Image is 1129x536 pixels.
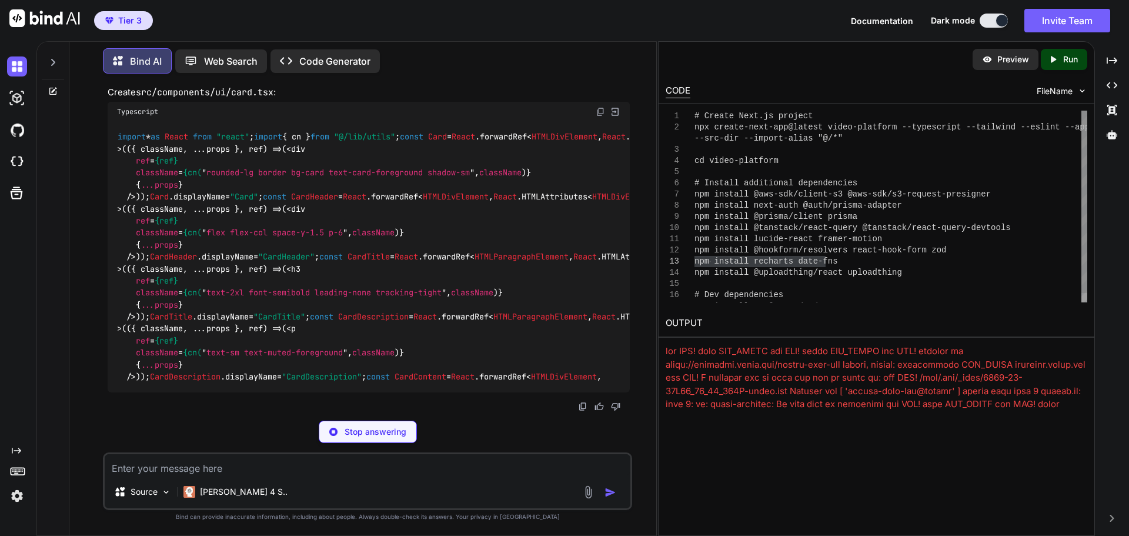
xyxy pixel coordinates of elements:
img: like [594,402,604,411]
p: Stop answering [345,426,406,438]
span: React [573,251,597,262]
span: -presigner [941,189,991,199]
button: premiumTier 3 [94,11,153,30]
img: premium [105,17,113,24]
div: 15 [666,278,679,289]
span: ref [136,215,150,226]
span: rounded-lg [206,168,253,178]
span: import [254,132,282,142]
span: Typescript [117,107,158,116]
span: HTMLDivElement [532,132,597,142]
span: {ref} [155,275,178,286]
span: ...props [141,299,178,310]
span: ref [136,335,150,346]
span: < = = " ", )} { } /> [117,144,531,202]
span: flex [206,228,225,238]
span: CardTitle [348,251,390,262]
p: Run [1063,54,1078,65]
span: { className, ...props }, ref [131,324,263,334]
p: Bind can provide inaccurate information, including about people. Always double-check its answers.... [103,512,632,521]
span: npm install lucide-react framer-motion [694,234,882,244]
img: Bind AI [9,9,80,27]
span: {cn( [183,168,202,178]
span: { className, ...props }, ref [131,144,263,154]
span: # Install additional dependencies [694,178,857,188]
span: npm install @prisma/client prisma [694,212,857,221]
span: "CardDescription" [282,371,362,382]
span: {ref} [155,215,178,226]
div: 14 [666,267,679,278]
div: 1 [666,111,679,122]
p: Create : [108,86,630,99]
p: [PERSON_NAME] 4 S.. [200,486,288,498]
span: npm install @aws-sdk/client-s3 @aws-sdk/s3-request [694,189,941,199]
span: div [291,144,305,154]
span: className [479,168,522,178]
div: 8 [666,200,679,211]
span: {cn( [183,228,202,238]
span: # Dev dependencies [694,290,783,299]
span: h3 [291,264,300,274]
span: ...props [141,359,178,370]
img: Open in Browser [610,106,620,117]
span: text-card-foreground [329,168,423,178]
span: CardTitle [150,311,192,322]
p: Web Search [204,54,258,68]
span: tracking-tight [376,288,442,298]
span: font-semibold [249,288,310,298]
span: className [451,288,493,298]
span: text-sm [206,348,239,358]
span: npm install @uploadthing/react uploadthing [694,268,902,277]
span: const [319,251,343,262]
span: "Card" [230,192,258,202]
span: FileName [1037,85,1073,97]
span: displayName [202,251,253,262]
span: React [413,311,437,322]
span: const [263,192,286,202]
img: darkChat [7,56,27,76]
img: githubDark [7,120,27,140]
p: Source [131,486,158,498]
h2: OUTPUT [659,309,1094,337]
span: shadow-sm [427,168,470,178]
button: Documentation [851,15,913,27]
span: from [310,132,329,142]
span: React [592,311,616,322]
span: Documentation [851,16,913,26]
div: 16 [666,289,679,301]
span: HTMLAttributes [620,311,686,322]
div: 13 [666,256,679,267]
span: HTMLDivElement [531,371,597,382]
span: < = = " ", )} { } /> [117,324,404,382]
span: {ref} [155,335,178,346]
span: ...props [141,239,178,250]
span: cd video-platform [694,156,779,165]
span: { className, ...props }, ref [131,264,263,274]
span: HTMLAttributes [602,251,667,262]
span: ( ) => [126,204,282,214]
span: leading-none [315,288,371,298]
span: text-muted-foreground [244,348,343,358]
img: attachment [582,485,595,499]
div: 12 [666,245,679,256]
span: text-2xl [206,288,244,298]
img: copy [578,402,587,411]
span: forwardRef [479,371,526,382]
span: React [451,371,475,382]
span: displayName [225,371,277,382]
span: "CardHeader" [258,251,315,262]
span: className [352,228,395,238]
span: ...props [141,179,178,190]
span: className [136,228,178,238]
div: CODE [666,84,690,98]
span: React [165,132,188,142]
span: HTMLParagraphElement [475,251,569,262]
span: CardContent [395,371,446,382]
img: chevron down [1077,86,1087,96]
code: src/components/ui/card.tsx [136,86,273,98]
span: npm install next-auth @auth/prisma-adapter [694,201,902,210]
img: copy [596,107,605,116]
span: className [136,168,178,178]
span: p [291,324,296,334]
span: ( ) => [126,324,282,334]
